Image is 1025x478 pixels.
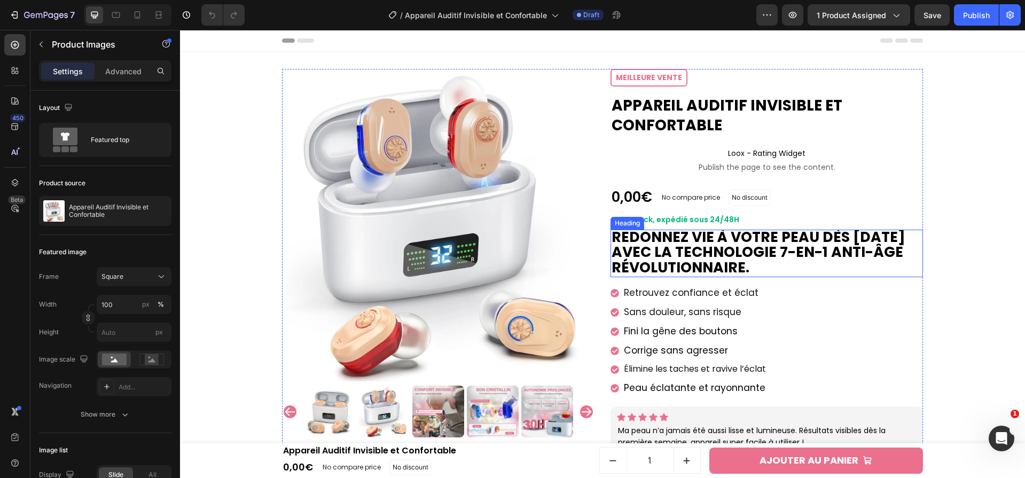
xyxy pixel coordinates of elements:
[91,128,156,152] div: Featured top
[10,114,26,122] div: 450
[39,381,72,390] div: Navigation
[180,30,1025,478] iframe: Design area
[405,10,547,21] span: Appareil Auditif Invisible et Confortable
[155,328,163,336] span: px
[39,101,75,115] div: Layout
[438,395,736,419] p: Ma peau n’a jamais été aussi lisse et lumineuse. Résultats visibles dès la première semaine, appa...
[494,418,520,443] button: increment
[101,272,123,281] span: Square
[580,422,678,439] div: AJOUTER AU PANIER
[97,267,171,286] button: Square
[52,38,143,51] p: Product Images
[97,295,171,314] input: px%
[81,409,130,420] div: Show more
[440,183,559,197] p: En stock, expédié sous 24/48H
[39,327,59,337] label: Height
[400,10,403,21] span: /
[70,9,75,21] p: 7
[431,132,743,143] span: Publish the page to see the content.
[447,418,494,443] input: quantity
[69,203,167,218] p: Appareil Auditif Invisible et Confortable
[39,178,85,188] div: Product source
[989,426,1014,451] iframe: Intercom live chat
[1011,410,1019,418] span: 1
[142,300,150,309] div: px
[139,298,152,311] button: %
[201,4,245,26] div: Undo/Redo
[482,164,540,171] p: No compare price
[420,418,447,443] button: decrement
[444,314,548,327] span: Corrige sans agresser
[444,295,558,308] span: Fini la gêne des boutons
[4,4,80,26] button: 7
[39,445,68,455] div: Image list
[102,414,360,428] h1: Appareil Auditif Invisible et Confortable
[143,434,201,441] p: No compare price
[433,41,505,54] p: MEILLEURE VENTE
[97,323,171,342] input: px
[102,428,134,447] div: 0,00€
[431,158,473,178] div: 0,00€
[39,272,59,281] label: Frame
[552,163,588,173] p: No discount
[400,375,413,388] button: Carousel Next Arrow
[154,298,167,311] button: px
[431,117,743,130] span: Loox - Rating Widget
[444,351,585,364] span: Peau éclatante et rayonnante
[954,4,999,26] button: Publish
[817,10,886,21] span: 1 product assigned
[431,65,743,106] a: Appareil Auditif Invisible et Confortable
[924,11,941,20] span: Save
[119,382,169,392] div: Add...
[432,197,725,247] strong: Redonnez vie à votre peau dès [DATE] avec la technologie 7-en-1 anti-âge révolutionnaire.
[444,256,578,269] span: Retrouvez confiance et éclat
[529,418,743,443] button: AJOUTER AU PANIER
[39,300,57,309] label: Width
[39,405,171,424] button: Show more
[444,276,561,288] span: Sans douleur, sans risque
[105,66,142,77] p: Advanced
[53,66,83,77] p: Settings
[39,247,87,257] div: Featured image
[583,10,599,20] span: Draft
[213,433,248,442] p: No discount
[914,4,950,26] button: Save
[963,10,990,21] div: Publish
[808,4,910,26] button: 1 product assigned
[433,189,462,198] div: Heading
[39,352,90,367] div: Image scale
[444,332,586,347] p: Élimine les taches et ravive l’éclat
[8,195,26,204] div: Beta
[158,300,164,309] div: %
[43,200,65,222] img: product feature img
